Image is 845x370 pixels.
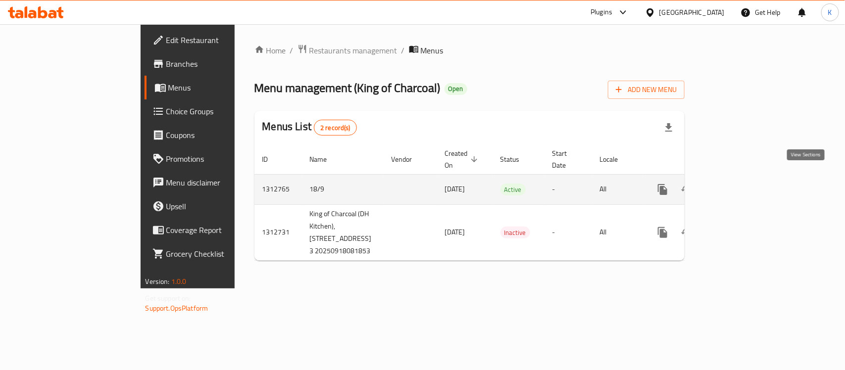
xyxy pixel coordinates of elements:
div: Export file [657,116,681,139]
span: Promotions [166,153,274,165]
button: more [651,221,675,244]
span: 2 record(s) [314,123,356,133]
span: Name [310,153,340,165]
span: Active [500,184,526,195]
a: Support.OpsPlatform [146,302,208,315]
span: Get support on: [146,292,191,305]
a: Branches [145,52,282,76]
span: Choice Groups [166,105,274,117]
span: Restaurants management [309,45,398,56]
span: Status [500,153,533,165]
td: - [545,174,592,204]
a: Edit Restaurant [145,28,282,52]
span: Created On [445,147,481,171]
button: more [651,178,675,201]
div: Open [445,83,467,95]
li: / [401,45,405,56]
span: K [828,7,832,18]
h2: Menus List [262,119,357,136]
span: Edit Restaurant [166,34,274,46]
a: Promotions [145,147,282,171]
span: Menu disclaimer [166,177,274,188]
a: Coupons [145,123,282,147]
button: Change Status [675,178,698,201]
span: ID [262,153,281,165]
a: Restaurants management [298,44,398,57]
td: - [545,204,592,260]
a: Coverage Report [145,218,282,242]
span: Start Date [552,147,580,171]
td: 18/9 [302,174,384,204]
div: Total records count [314,120,357,136]
th: Actions [643,144,754,175]
li: / [290,45,294,56]
span: Vendor [392,153,425,165]
button: Add New Menu [608,81,685,99]
td: All [592,204,643,260]
a: Menus [145,76,282,99]
a: Menu disclaimer [145,171,282,194]
span: Coverage Report [166,224,274,236]
span: [DATE] [445,183,465,195]
button: Change Status [675,221,698,244]
a: Upsell [145,194,282,218]
span: Menu management ( King of Charcoal ) [254,77,441,99]
span: 1.0.0 [171,275,187,288]
div: Plugins [591,6,612,18]
span: Coupons [166,129,274,141]
span: Menus [421,45,444,56]
a: Grocery Checklist [145,242,282,266]
a: Choice Groups [145,99,282,123]
span: Grocery Checklist [166,248,274,260]
span: [DATE] [445,226,465,238]
span: Open [445,85,467,93]
table: enhanced table [254,144,754,261]
span: Menus [168,82,274,93]
td: King of Charcoal (DH Kitchen),[STREET_ADDRESS] 3 20250918081853 [302,204,384,260]
span: Upsell [166,200,274,212]
span: Inactive [500,227,530,238]
span: Add New Menu [616,84,677,96]
div: [GEOGRAPHIC_DATA] [659,7,725,18]
nav: breadcrumb [254,44,685,57]
span: Version: [146,275,170,288]
span: Branches [166,58,274,70]
td: All [592,174,643,204]
span: Locale [600,153,631,165]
